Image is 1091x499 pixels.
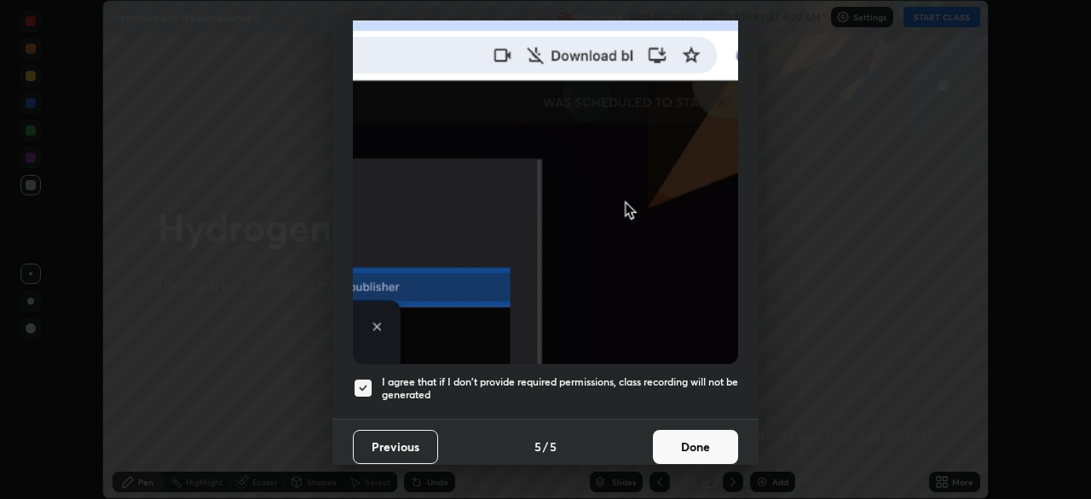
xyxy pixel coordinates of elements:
[353,430,438,464] button: Previous
[653,430,738,464] button: Done
[550,438,557,455] h4: 5
[534,438,541,455] h4: 5
[382,375,738,402] h5: I agree that if I don't provide required permissions, class recording will not be generated
[543,438,548,455] h4: /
